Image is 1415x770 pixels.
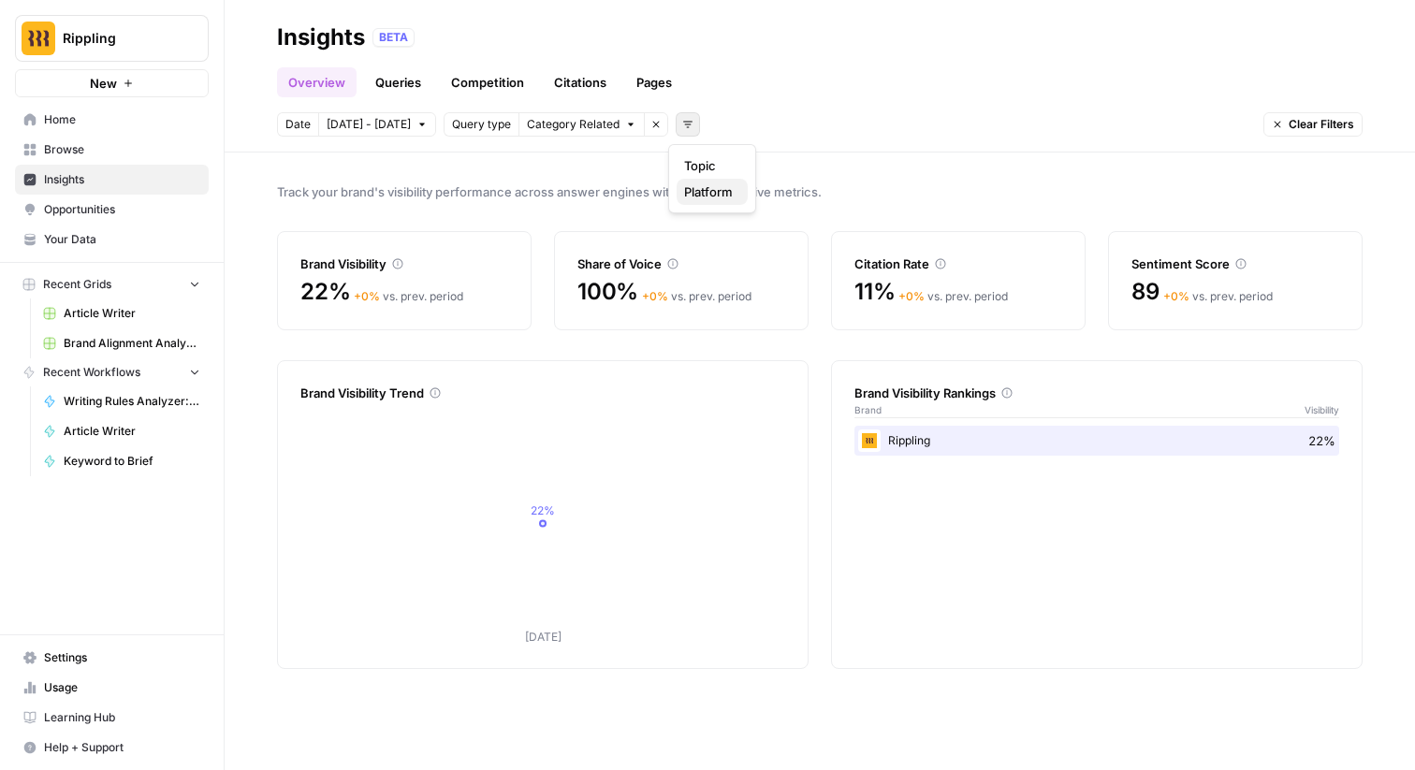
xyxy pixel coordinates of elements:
[898,288,1008,305] div: vs. prev. period
[854,277,895,307] span: 11%
[277,22,365,52] div: Insights
[354,288,463,305] div: vs. prev. period
[858,429,881,452] img: lnwsrvugt38i6wgehz6qjtfewm3g
[44,141,200,158] span: Browse
[527,116,620,133] span: Category Related
[364,67,432,97] a: Queries
[854,402,882,417] span: Brand
[1263,112,1363,137] button: Clear Filters
[35,328,209,358] a: Brand Alignment Analyzer
[44,679,200,696] span: Usage
[898,289,925,303] span: + 0 %
[64,305,200,322] span: Article Writer
[90,74,117,93] span: New
[15,643,209,673] a: Settings
[64,423,200,440] span: Article Writer
[44,739,200,756] span: Help + Support
[15,15,209,62] button: Workspace: Rippling
[577,254,785,273] div: Share of Voice
[854,426,1339,456] div: Rippling
[531,503,555,517] tspan: 22%
[44,709,200,726] span: Learning Hub
[15,69,209,97] button: New
[1163,288,1273,305] div: vs. prev. period
[300,254,508,273] div: Brand Visibility
[1163,289,1189,303] span: + 0 %
[1131,277,1160,307] span: 89
[44,201,200,218] span: Opportunities
[277,67,357,97] a: Overview
[372,28,415,47] div: BETA
[64,335,200,352] span: Brand Alignment Analyzer
[15,358,209,386] button: Recent Workflows
[15,135,209,165] a: Browse
[300,384,785,402] div: Brand Visibility Trend
[63,29,176,48] span: Rippling
[15,673,209,703] a: Usage
[44,111,200,128] span: Home
[15,165,209,195] a: Insights
[64,453,200,470] span: Keyword to Brief
[43,364,140,381] span: Recent Workflows
[318,112,436,137] button: [DATE] - [DATE]
[452,116,511,133] span: Query type
[15,270,209,298] button: Recent Grids
[35,446,209,476] a: Keyword to Brief
[543,67,618,97] a: Citations
[354,289,380,303] span: + 0 %
[35,298,209,328] a: Article Writer
[64,393,200,410] span: Writing Rules Analyzer: Brand Alignment (top pages) 🎯
[44,171,200,188] span: Insights
[1305,402,1339,417] span: Visibility
[35,386,209,416] a: Writing Rules Analyzer: Brand Alignment (top pages) 🎯
[684,156,733,175] span: Topic
[15,225,209,254] a: Your Data
[518,112,644,137] button: Category Related
[854,254,1062,273] div: Citation Rate
[43,276,111,293] span: Recent Grids
[22,22,55,55] img: Rippling Logo
[35,416,209,446] a: Article Writer
[440,67,535,97] a: Competition
[327,116,411,133] span: [DATE] - [DATE]
[277,182,1363,201] span: Track your brand's visibility performance across answer engines with comprehensive metrics.
[625,67,683,97] a: Pages
[642,289,668,303] span: + 0 %
[44,649,200,666] span: Settings
[15,105,209,135] a: Home
[1308,431,1335,450] span: 22%
[15,195,209,225] a: Opportunities
[642,288,751,305] div: vs. prev. period
[525,630,562,644] tspan: [DATE]
[285,116,311,133] span: Date
[15,733,209,763] button: Help + Support
[44,231,200,248] span: Your Data
[1131,254,1339,273] div: Sentiment Score
[684,182,733,201] span: Platform
[1289,116,1354,133] span: Clear Filters
[300,277,350,307] span: 22%
[854,384,1339,402] div: Brand Visibility Rankings
[577,277,638,307] span: 100%
[15,703,209,733] a: Learning Hub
